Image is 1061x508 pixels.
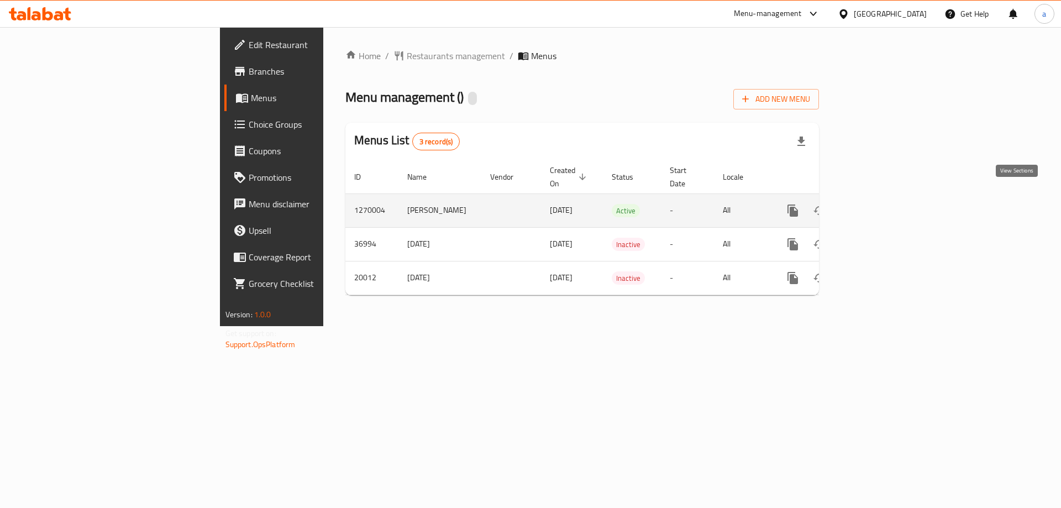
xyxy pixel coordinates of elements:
span: 1.0.0 [254,307,271,322]
span: Inactive [612,238,645,251]
span: Version: [225,307,253,322]
span: [DATE] [550,203,572,217]
span: Status [612,170,648,184]
button: Change Status [806,265,833,291]
td: [DATE] [398,227,481,261]
span: [DATE] [550,237,572,251]
a: Restaurants management [393,49,505,62]
button: Change Status [806,231,833,258]
span: [DATE] [550,270,572,285]
span: Name [407,170,441,184]
span: Menu disclaimer [249,197,388,211]
span: Active [612,205,640,217]
td: [DATE] [398,261,481,295]
span: Locale [723,170,758,184]
td: - [661,261,714,295]
span: Branches [249,65,388,78]
a: Support.OpsPlatform [225,337,296,352]
span: Created On [550,164,590,190]
span: Edit Restaurant [249,38,388,51]
a: Edit Restaurant [224,32,397,58]
td: [PERSON_NAME] [398,193,481,227]
table: enhanced table [345,160,895,295]
a: Promotions [224,164,397,191]
div: Total records count [412,133,460,150]
span: Upsell [249,224,388,237]
a: Upsell [224,217,397,244]
a: Menus [224,85,397,111]
span: Vendor [490,170,528,184]
button: Change Status [806,197,833,224]
td: All [714,261,771,295]
td: - [661,227,714,261]
span: Inactive [612,272,645,285]
a: Coverage Report [224,244,397,270]
td: All [714,193,771,227]
span: Choice Groups [249,118,388,131]
div: Export file [788,128,815,155]
span: 3 record(s) [413,137,460,147]
button: Add New Menu [733,89,819,109]
div: [GEOGRAPHIC_DATA] [854,8,927,20]
a: Branches [224,58,397,85]
span: Menus [531,49,556,62]
h2: Menus List [354,132,460,150]
span: Coupons [249,144,388,158]
a: Choice Groups [224,111,397,138]
a: Coupons [224,138,397,164]
a: Grocery Checklist [224,270,397,297]
span: Add New Menu [742,92,810,106]
span: Menus [251,91,388,104]
span: Restaurants management [407,49,505,62]
nav: breadcrumb [345,49,819,62]
span: Get support on: [225,326,276,341]
span: Start Date [670,164,701,190]
span: Grocery Checklist [249,277,388,290]
button: more [780,265,806,291]
div: Menu-management [734,7,802,20]
button: more [780,197,806,224]
span: Coverage Report [249,250,388,264]
td: - [661,193,714,227]
span: Promotions [249,171,388,184]
span: a [1042,8,1046,20]
a: Menu disclaimer [224,191,397,217]
li: / [510,49,513,62]
button: more [780,231,806,258]
th: Actions [771,160,895,194]
td: All [714,227,771,261]
span: ID [354,170,375,184]
div: Inactive [612,271,645,285]
span: Menu management ( ) [345,85,464,109]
